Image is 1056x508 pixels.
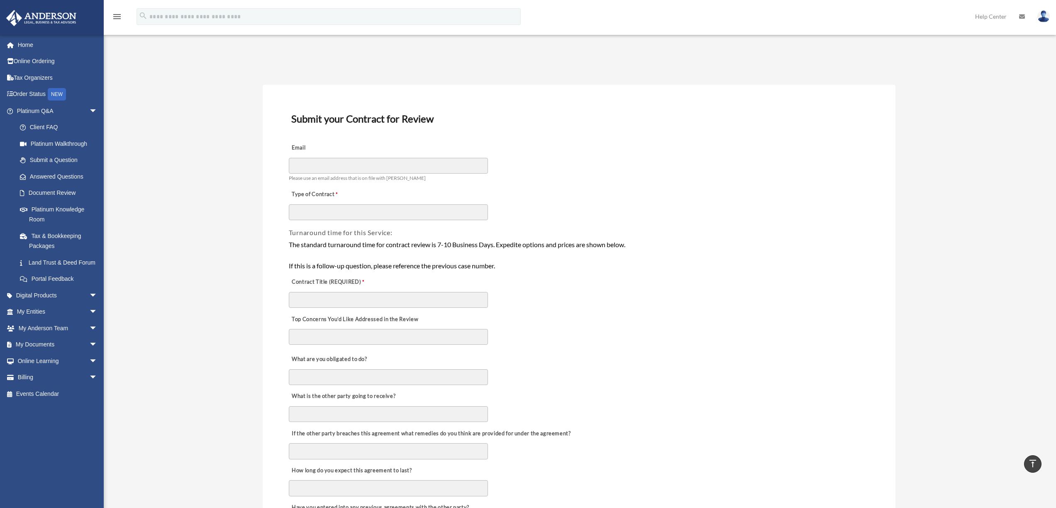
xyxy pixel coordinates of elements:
[89,369,106,386] span: arrow_drop_down
[289,428,573,439] label: If the other party breaches this agreement what remedies do you think are provided for under the ...
[289,314,421,325] label: Top Concerns You’d Like Addressed in the Review
[6,37,110,53] a: Home
[6,69,110,86] a: Tax Organizers
[4,10,79,26] img: Anderson Advisors Platinum Portal
[6,369,110,386] a: Billingarrow_drop_down
[6,86,110,103] a: Order StatusNEW
[139,11,148,20] i: search
[289,465,414,476] label: How long do you expect this agreement to last?
[12,152,110,169] a: Submit a Question
[289,175,426,181] span: Please use an email address that is on file with [PERSON_NAME]
[12,135,110,152] a: Platinum Walkthrough
[6,320,110,336] a: My Anderson Teamarrow_drop_down
[6,304,110,320] a: My Entitiesarrow_drop_down
[1028,459,1038,469] i: vertical_align_top
[289,391,398,402] label: What is the other party going to receive?
[1037,10,1050,22] img: User Pic
[89,304,106,321] span: arrow_drop_down
[6,287,110,304] a: Digital Productsarrow_drop_down
[6,353,110,369] a: Online Learningarrow_drop_down
[289,142,372,154] label: Email
[12,185,106,201] a: Document Review
[12,271,110,287] a: Portal Feedback
[112,15,122,22] a: menu
[89,320,106,337] span: arrow_drop_down
[6,53,110,70] a: Online Ordering
[12,228,110,254] a: Tax & Bookkeeping Packages
[289,189,372,201] label: Type of Contract
[6,103,110,119] a: Platinum Q&Aarrow_drop_down
[48,88,66,101] div: NEW
[89,287,106,304] span: arrow_drop_down
[89,353,106,370] span: arrow_drop_down
[12,168,110,185] a: Answered Questions
[89,103,106,120] span: arrow_drop_down
[289,354,372,366] label: What are you obligated to do?
[89,336,106,353] span: arrow_drop_down
[6,336,110,353] a: My Documentsarrow_drop_down
[12,201,110,228] a: Platinum Knowledge Room
[12,254,110,271] a: Land Trust & Deed Forum
[12,119,110,136] a: Client FAQ
[288,110,870,128] h3: Submit your Contract for Review
[289,239,869,271] div: The standard turnaround time for contract review is 7-10 Business Days. Expedite options and pric...
[6,385,110,402] a: Events Calendar
[289,277,372,288] label: Contract Title (REQUIRED)
[112,12,122,22] i: menu
[1024,455,1041,473] a: vertical_align_top
[289,228,393,236] span: Turnaround time for this Service:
